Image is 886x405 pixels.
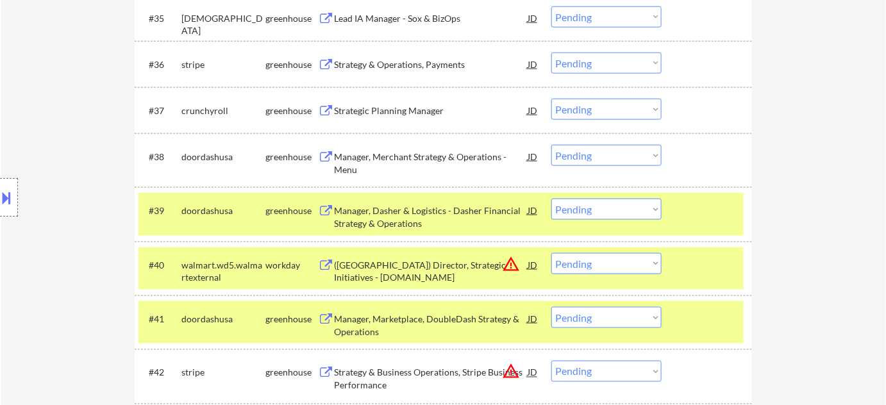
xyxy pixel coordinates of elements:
[334,204,528,229] div: Manager, Dasher & Logistics - Dasher Financial Strategy & Operations
[526,361,539,384] div: JD
[181,367,265,379] div: stripe
[334,104,528,117] div: Strategic Planning Manager
[526,253,539,276] div: JD
[526,145,539,168] div: JD
[265,204,318,217] div: greenhouse
[334,58,528,71] div: Strategy & Operations, Payments
[502,363,520,381] button: warning_amber
[502,255,520,273] button: warning_amber
[526,307,539,330] div: JD
[265,58,318,71] div: greenhouse
[526,99,539,122] div: JD
[149,313,171,326] div: #41
[181,313,265,326] div: doordashusa
[334,259,528,284] div: ([GEOGRAPHIC_DATA]) Director, Strategic Initiatives - [DOMAIN_NAME]
[149,367,171,379] div: #42
[334,367,528,392] div: Strategy & Business Operations, Stripe Business Performance
[149,58,171,71] div: #36
[265,367,318,379] div: greenhouse
[526,53,539,76] div: JD
[181,12,265,37] div: [DEMOGRAPHIC_DATA]
[526,6,539,29] div: JD
[181,58,265,71] div: stripe
[265,151,318,163] div: greenhouse
[526,199,539,222] div: JD
[334,313,528,338] div: Manager, Marketplace, DoubleDash Strategy & Operations
[334,151,528,176] div: Manager, Merchant Strategy & Operations - Menu
[265,12,318,25] div: greenhouse
[265,259,318,272] div: workday
[265,104,318,117] div: greenhouse
[149,12,171,25] div: #35
[334,12,528,25] div: Lead IA Manager - Sox & BizOps
[265,313,318,326] div: greenhouse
